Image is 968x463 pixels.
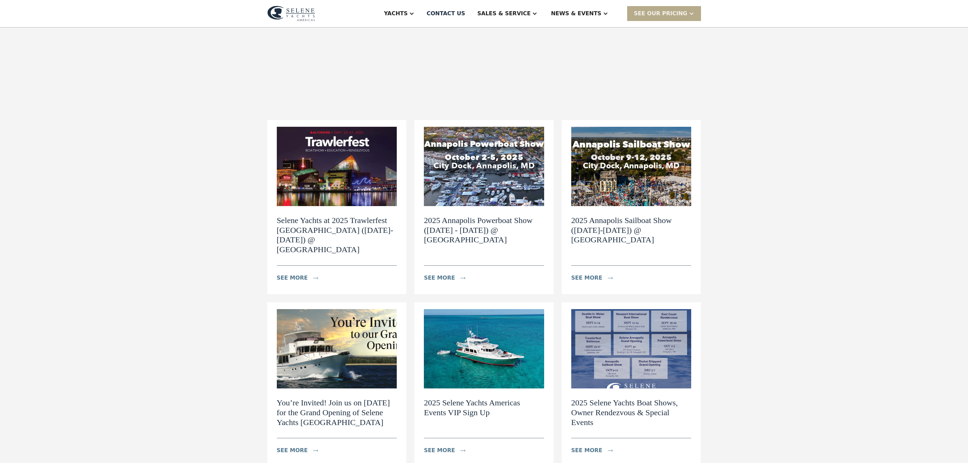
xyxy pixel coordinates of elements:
div: see more [571,274,602,282]
div: Yachts [384,9,408,18]
div: see more [424,274,455,282]
div: see more [277,446,308,455]
div: SEE Our Pricing [627,6,701,21]
h2: Selene Yachts at 2025 Trawlerfest [GEOGRAPHIC_DATA] ([DATE]-[DATE]) @ [GEOGRAPHIC_DATA] [277,216,397,255]
div: Contact US [427,9,465,18]
div: see more [277,274,308,282]
a: Selene Yachts at 2025 Trawlerfest [GEOGRAPHIC_DATA] ([DATE]-[DATE]) @ [GEOGRAPHIC_DATA]see moreicon [267,120,407,294]
div: News & EVENTS [551,9,601,18]
div: see more [424,446,455,455]
h2: You’re Invited! Join us on [DATE] for the Grand Opening of Selene Yachts [GEOGRAPHIC_DATA] [277,398,397,427]
div: see more [571,446,602,455]
img: icon [460,449,466,452]
h2: 2025 Selene Yachts Boat Shows, Owner Rendezvous & Special Events [571,398,692,427]
a: 2025 Annapolis Sailboat Show ([DATE]-[DATE]) @ [GEOGRAPHIC_DATA]see moreicon [562,120,701,294]
img: icon [608,449,613,452]
h2: 2025 Selene Yachts Americas Events VIP Sign Up [424,398,544,418]
div: SEE Our Pricing [634,9,687,18]
div: Sales & Service [477,9,531,18]
img: icon [608,277,613,279]
a: 2025 Annapolis Powerboat Show ([DATE] - [DATE]) @ [GEOGRAPHIC_DATA]see moreicon [414,120,554,294]
h2: 2025 Annapolis Powerboat Show ([DATE] - [DATE]) @ [GEOGRAPHIC_DATA] [424,216,544,245]
img: icon [313,449,318,452]
img: logo [267,6,315,21]
img: icon [460,277,466,279]
img: icon [313,277,318,279]
h2: 2025 Annapolis Sailboat Show ([DATE]-[DATE]) @ [GEOGRAPHIC_DATA] [571,216,692,245]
